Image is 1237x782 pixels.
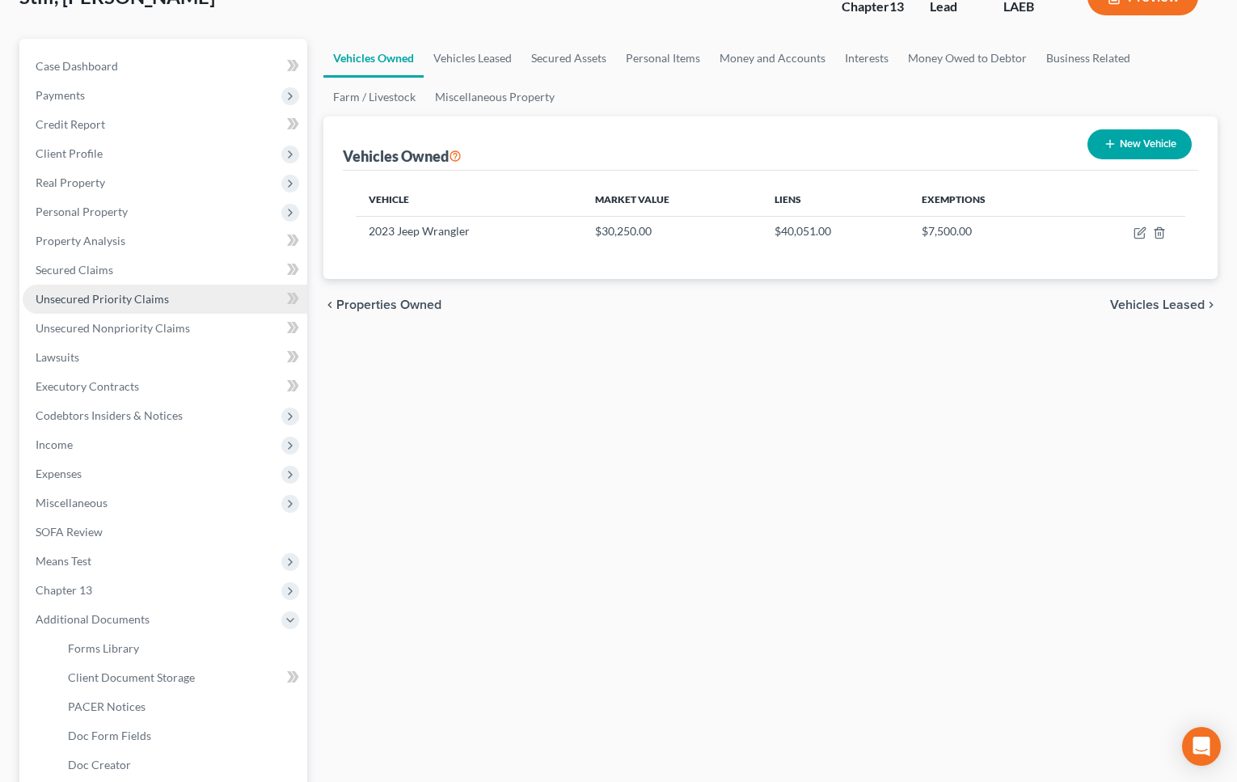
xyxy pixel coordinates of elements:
span: Miscellaneous [36,496,108,509]
span: Secured Claims [36,263,113,277]
a: Case Dashboard [23,52,307,81]
th: Market Value [582,184,762,216]
th: Exemptions [909,184,1070,216]
td: $30,250.00 [582,216,762,247]
button: New Vehicle [1087,129,1192,159]
a: Secured Assets [521,39,616,78]
span: Personal Property [36,205,128,218]
th: Vehicle [356,184,583,216]
span: Unsecured Priority Claims [36,292,169,306]
a: Business Related [1036,39,1140,78]
span: Lawsuits [36,350,79,364]
a: Unsecured Nonpriority Claims [23,314,307,343]
span: Expenses [36,467,82,480]
span: Chapter 13 [36,583,92,597]
span: Unsecured Nonpriority Claims [36,321,190,335]
a: Doc Form Fields [55,721,307,750]
div: Open Intercom Messenger [1182,727,1221,766]
td: $7,500.00 [909,216,1070,247]
span: Doc Form Fields [68,729,151,742]
span: Real Property [36,175,105,189]
span: Credit Report [36,117,105,131]
a: Executory Contracts [23,372,307,401]
button: chevron_left Properties Owned [323,298,441,311]
i: chevron_left [323,298,336,311]
span: SOFA Review [36,525,103,539]
td: 2023 Jeep Wrangler [356,216,583,247]
a: Unsecured Priority Claims [23,285,307,314]
span: Case Dashboard [36,59,118,73]
a: Farm / Livestock [323,78,425,116]
span: Client Profile [36,146,103,160]
a: SOFA Review [23,518,307,547]
span: Properties Owned [336,298,441,311]
span: PACER Notices [68,700,146,713]
a: Miscellaneous Property [425,78,564,116]
td: $40,051.00 [762,216,909,247]
a: Doc Creator [55,750,307,780]
th: Liens [762,184,909,216]
a: PACER Notices [55,692,307,721]
span: Income [36,437,73,451]
a: Vehicles Owned [323,39,424,78]
a: Money and Accounts [710,39,835,78]
span: Doc Creator [68,758,131,771]
span: Additional Documents [36,612,150,626]
span: Forms Library [68,641,139,655]
a: Credit Report [23,110,307,139]
i: chevron_right [1205,298,1218,311]
span: Vehicles Leased [1110,298,1205,311]
button: Vehicles Leased chevron_right [1110,298,1218,311]
a: Client Document Storage [55,663,307,692]
span: Means Test [36,554,91,568]
a: Interests [835,39,898,78]
a: Personal Items [616,39,710,78]
div: Vehicles Owned [343,146,462,166]
span: Payments [36,88,85,102]
a: Secured Claims [23,256,307,285]
span: Property Analysis [36,234,125,247]
a: Forms Library [55,634,307,663]
span: Codebtors Insiders & Notices [36,408,183,422]
span: Executory Contracts [36,379,139,393]
a: Money Owed to Debtor [898,39,1036,78]
a: Vehicles Leased [424,39,521,78]
span: Client Document Storage [68,670,195,684]
a: Property Analysis [23,226,307,256]
a: Lawsuits [23,343,307,372]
